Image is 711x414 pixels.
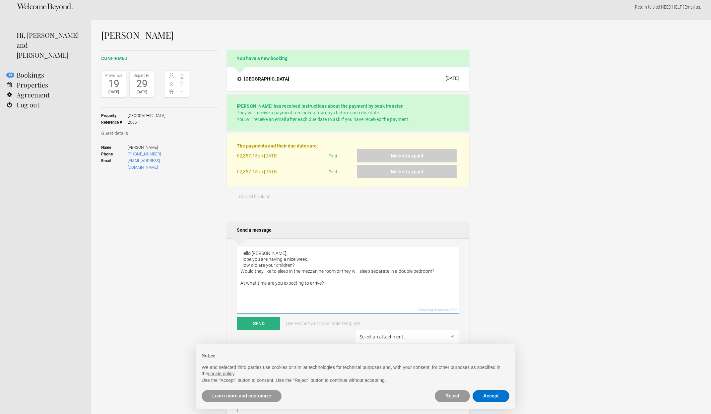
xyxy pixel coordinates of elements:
flynt-notification-badge: 19 [6,73,14,78]
flynt-currency: €2,857.15 [237,153,258,158]
button: Send [237,317,280,330]
button: Learn more and customize [202,390,282,402]
a: Email us [684,4,700,10]
button: Marked as paid [357,165,457,178]
h2: Notice [202,352,509,359]
div: on [DATE] [237,165,326,178]
p: We and selected third parties use cookies or similar technologies for technical purposes and, wit... [202,364,509,377]
h2: Send a message [227,222,469,238]
a: Use 'Property not available' template [281,317,365,330]
p: Use the “Accept” button to consent. Use the “Reject” button to continue without accepting. [202,377,509,384]
p: | NEED HELP? . [101,4,701,10]
strong: Email [101,157,128,171]
div: 19 [103,79,124,89]
button: Reject [435,390,470,402]
div: [DATE] [446,76,459,81]
button: [GEOGRAPHIC_DATA] [DATE] [232,72,464,86]
h2: confirmed [101,55,218,62]
div: 29 [131,79,152,89]
h4: [GEOGRAPHIC_DATA] [237,76,289,82]
button: Accept [473,390,509,402]
div: on [DATE] [237,149,326,165]
h3: Guest details [101,130,218,137]
span: [GEOGRAPHIC_DATA] [128,112,165,119]
strong: [PERSON_NAME] has received instructions about the payment by bank transfer. [237,103,404,109]
span: Cancel booking [239,194,271,199]
strong: The payments and their due dates are: [237,143,318,148]
strong: Property [101,112,128,119]
div: Paid [326,149,357,165]
strong: Reference # [101,119,128,126]
flynt-currency: €2,857.15 [237,169,258,174]
span: [PERSON_NAME] [128,144,189,151]
strong: Name [101,144,128,151]
div: Hi, [PERSON_NAME] and [PERSON_NAME] [17,30,81,60]
a: [EMAIL_ADDRESS][DOMAIN_NAME] [128,158,160,170]
button: Cancel booking [227,190,283,203]
span: 2 [177,81,187,87]
span: 2 [177,73,187,80]
h1: [PERSON_NAME] [101,30,469,40]
div: Arrive Tue [103,72,124,79]
span: - [177,88,187,95]
div: [DATE] [131,89,152,95]
div: Depart Fri [131,72,152,79]
a: [PHONE_NUMBER] [128,152,161,156]
strong: Phone [101,151,128,157]
h2: You have a new booking [227,50,469,67]
a: Return to site [635,4,659,10]
span: 20661 [128,119,165,126]
a: cookie policy - link opens in a new tab [208,371,234,376]
div: [DATE] [103,89,124,95]
div: Paid [326,165,357,178]
button: Marked as paid [357,149,457,162]
p: They will receive a payment reminder a few days before each due date. You will receive an email a... [237,103,459,123]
